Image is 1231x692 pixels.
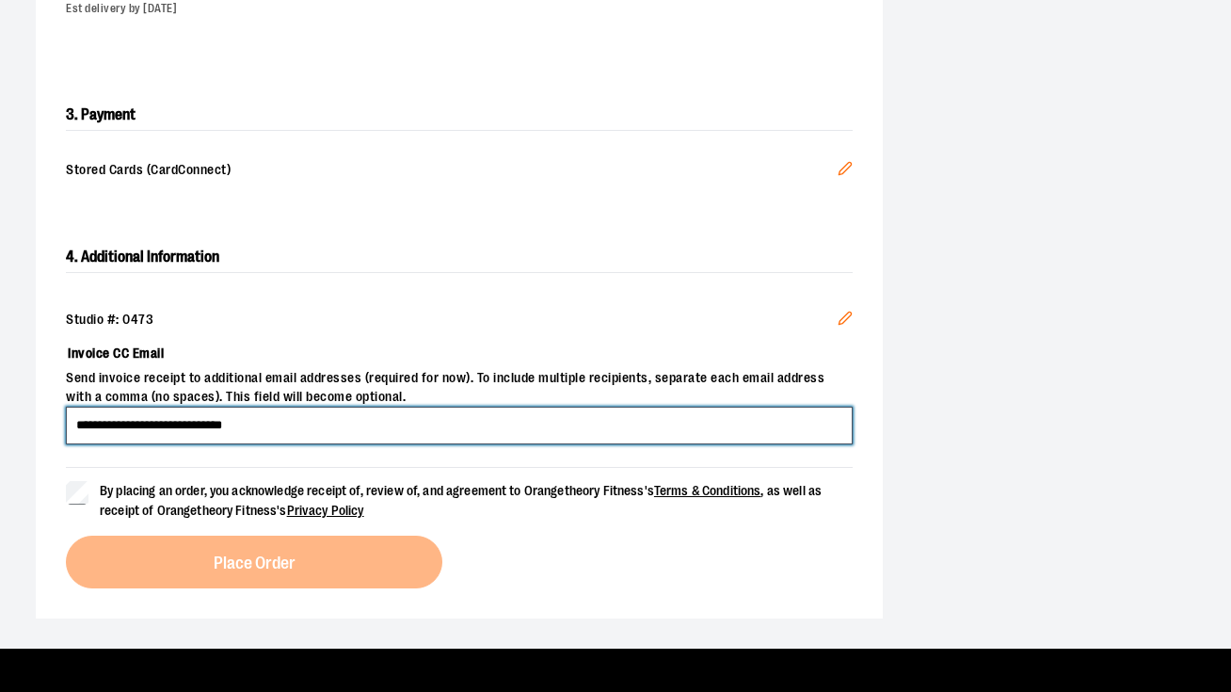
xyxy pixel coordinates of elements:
div: Est delivery by [DATE] [66,1,838,17]
button: Edit [823,146,868,197]
a: Terms & Conditions [654,483,761,498]
label: Invoice CC Email [66,337,853,369]
span: Send invoice receipt to additional email addresses (required for now). To include multiple recipi... [66,369,853,407]
h2: 3. Payment [66,100,853,131]
button: Edit [823,296,868,346]
input: By placing an order, you acknowledge receipt of, review of, and agreement to Orangetheory Fitness... [66,481,88,504]
a: Privacy Policy [287,503,364,518]
div: Studio #: 0473 [66,311,853,330]
span: Stored Cards (CardConnect) [66,161,838,182]
h2: 4. Additional Information [66,242,853,273]
span: By placing an order, you acknowledge receipt of, review of, and agreement to Orangetheory Fitness... [100,483,822,518]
